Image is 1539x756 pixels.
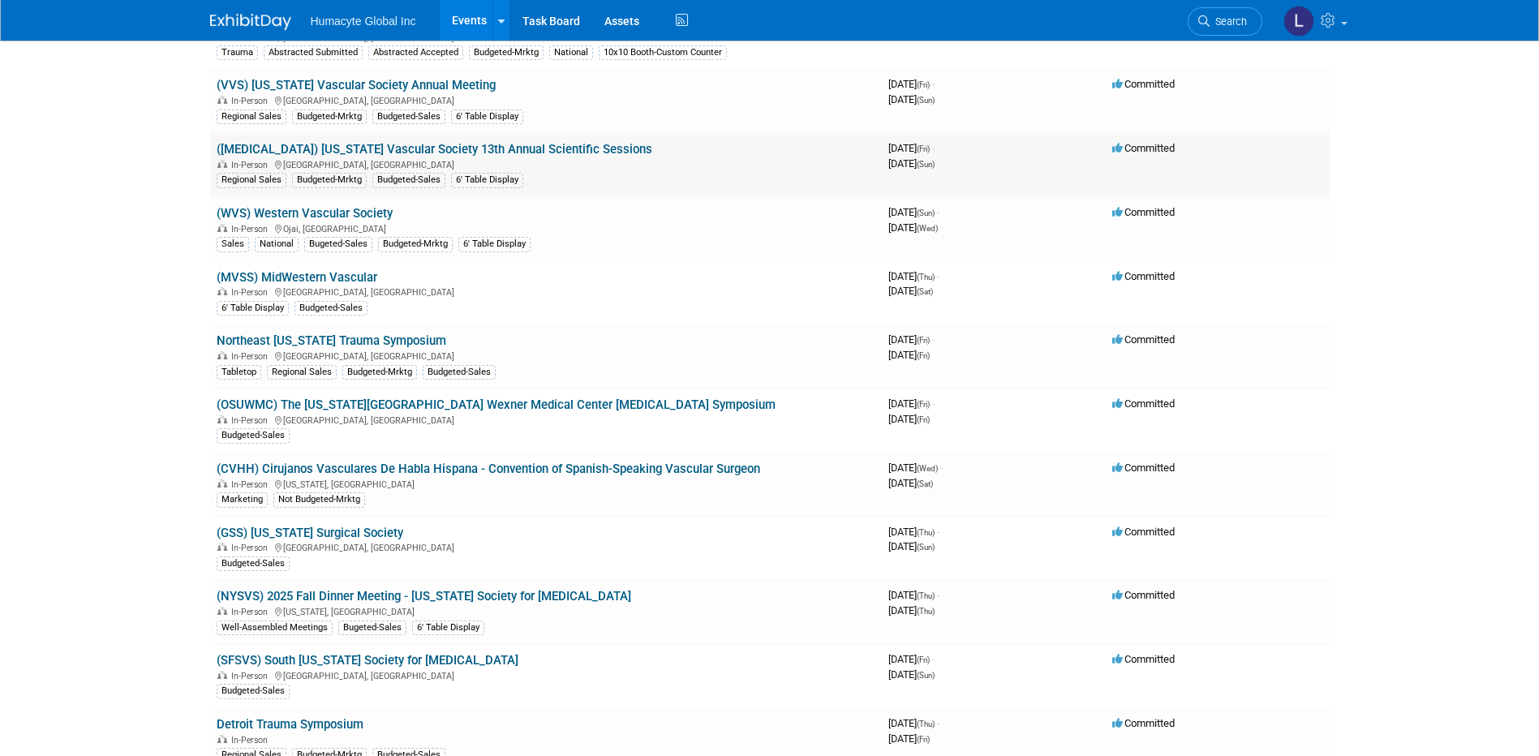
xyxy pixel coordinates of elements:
div: Budgeted-Mrktg [469,45,544,60]
span: (Thu) [917,528,935,537]
a: (OSUWMC) The [US_STATE][GEOGRAPHIC_DATA] Wexner Medical Center [MEDICAL_DATA] Symposium [217,397,776,412]
span: (Fri) [917,655,930,664]
span: Committed [1112,397,1175,410]
span: [DATE] [888,653,935,665]
span: - [932,142,935,154]
span: [DATE] [888,142,935,154]
div: Regional Sales [267,365,337,380]
a: (WVS) Western Vascular Society [217,206,393,221]
span: (Sun) [917,208,935,217]
img: In-Person Event [217,671,227,679]
span: In-Person [231,415,273,426]
img: In-Person Event [217,351,227,359]
span: [DATE] [888,604,935,616]
div: National [255,237,299,251]
img: In-Person Event [217,224,227,232]
a: Search [1188,7,1262,36]
a: (MVSS) MidWestern Vascular [217,270,377,285]
span: (Wed) [917,224,938,233]
span: - [932,78,935,90]
span: [DATE] [888,732,930,745]
div: National [549,45,593,60]
div: Budgeted-Sales [372,173,445,187]
span: Committed [1112,526,1175,538]
span: Committed [1112,78,1175,90]
span: - [937,589,939,601]
span: (Thu) [917,607,935,616]
div: Budgeted-Sales [372,110,445,124]
span: [DATE] [888,333,935,346]
div: 6' Table Display [451,173,523,187]
div: [GEOGRAPHIC_DATA], [GEOGRAPHIC_DATA] [217,285,875,298]
img: Linda Hamilton [1283,6,1314,37]
div: Well-Assembled Meetings [217,621,333,635]
span: [DATE] [888,589,939,601]
span: [DATE] [888,668,935,681]
img: In-Person Event [217,415,227,423]
img: In-Person Event [217,735,227,743]
a: Detroit Trauma Symposium [217,717,363,732]
a: (CVHH) Cirujanos Vasculares De Habla Hispana - Convention of Spanish-Speaking Vascular Surgeon [217,462,760,476]
span: Committed [1112,270,1175,282]
span: In-Person [231,735,273,745]
a: (SFSVS) South [US_STATE] Society for [MEDICAL_DATA] [217,653,518,668]
span: (Fri) [917,735,930,744]
span: - [937,206,939,218]
a: ([MEDICAL_DATA]) [US_STATE] Vascular Society 13th Annual Scientific Sessions [217,142,652,157]
div: 10x10 Booth-Custom Counter [599,45,727,60]
span: Humacyte Global Inc [311,15,416,28]
span: - [940,462,943,474]
span: [DATE] [888,477,933,489]
span: (Wed) [917,464,938,473]
div: Budgeted-Sales [217,428,290,443]
span: In-Person [231,96,273,106]
span: Committed [1112,717,1175,729]
span: (Sun) [917,543,935,552]
span: In-Person [231,607,273,617]
span: - [932,333,935,346]
span: In-Person [231,671,273,681]
span: (Fri) [917,351,930,360]
div: Marketing [217,492,268,507]
span: - [937,270,939,282]
span: Committed [1112,462,1175,474]
div: Tabletop [217,365,261,380]
div: 6' Table Display [412,621,484,635]
span: [DATE] [888,78,935,90]
div: Bugeted-Sales [338,621,406,635]
div: [GEOGRAPHIC_DATA], [GEOGRAPHIC_DATA] [217,349,875,362]
span: [DATE] [888,397,935,410]
a: (GSS) [US_STATE] Surgical Society [217,526,403,540]
span: Committed [1112,653,1175,665]
div: Regional Sales [217,110,286,124]
span: In-Person [231,351,273,362]
div: Budgeted-Mrktg [342,365,417,380]
span: (Thu) [917,273,935,281]
div: [GEOGRAPHIC_DATA], [GEOGRAPHIC_DATA] [217,540,875,553]
div: 6' Table Display [217,301,289,316]
div: [GEOGRAPHIC_DATA], [GEOGRAPHIC_DATA] [217,668,875,681]
div: [US_STATE], [GEOGRAPHIC_DATA] [217,477,875,490]
a: (VVS) [US_STATE] Vascular Society Annual Meeting [217,78,496,92]
span: [DATE] [888,270,939,282]
div: [GEOGRAPHIC_DATA], [GEOGRAPHIC_DATA] [217,93,875,106]
div: Budgeted-Mrktg [292,173,367,187]
span: (Fri) [917,400,930,409]
span: - [937,717,939,729]
span: - [932,397,935,410]
div: Budgeted-Mrktg [378,237,453,251]
span: In-Person [231,160,273,170]
span: - [932,653,935,665]
div: Budgeted-Mrktg [292,110,367,124]
span: (Sun) [917,96,935,105]
img: In-Person Event [217,96,227,104]
div: Budgeted-Sales [294,301,368,316]
div: 6' Table Display [458,237,531,251]
div: Budgeted-Sales [217,556,290,571]
div: Budgeted-Sales [217,684,290,698]
div: Regional Sales [217,173,286,187]
div: [GEOGRAPHIC_DATA], [GEOGRAPHIC_DATA] [217,157,875,170]
span: (Thu) [917,591,935,600]
a: (NYSVS) 2025 Fall Dinner Meeting - [US_STATE] Society for [MEDICAL_DATA] [217,589,631,604]
span: (Fri) [917,80,930,89]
